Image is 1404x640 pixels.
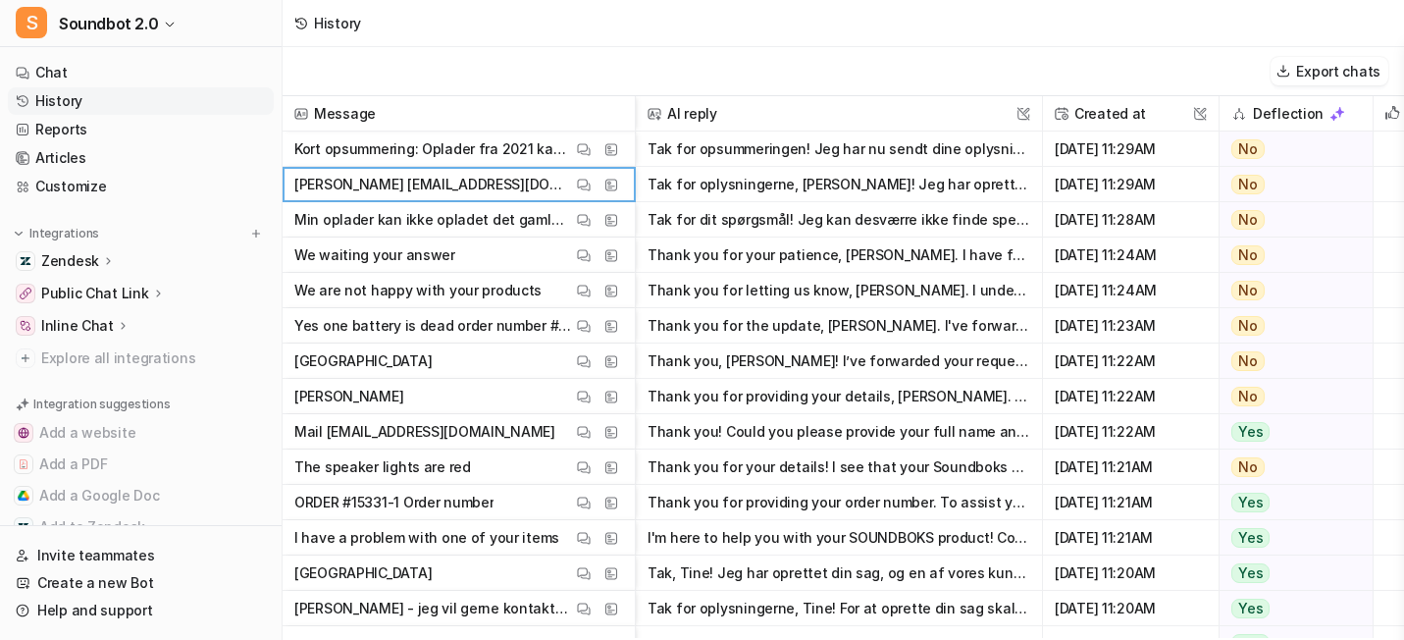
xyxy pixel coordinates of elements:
p: Mail [EMAIL_ADDRESS][DOMAIN_NAME] [294,414,555,450]
span: Yes [1231,493,1270,512]
span: No [1231,175,1265,194]
span: [DATE] 11:22AM [1051,414,1211,450]
button: Export chats [1271,57,1388,85]
p: Integration suggestions [33,396,170,413]
button: Tak for oplysningerne, Tine! For at oprette din sag skal jeg også vide, hvilket land du bor i. Må... [648,591,1030,626]
button: No [1220,450,1360,485]
span: [DATE] 11:21AM [1051,520,1211,556]
span: [DATE] 11:29AM [1051,132,1211,167]
p: The speaker lights are red [294,450,471,485]
p: Integrations [29,226,99,241]
span: Explore all integrations [41,343,266,374]
span: No [1231,245,1265,265]
a: Explore all integrations [8,345,274,372]
span: [DATE] 11:21AM [1051,450,1211,485]
button: Thank you for letting us know, [PERSON_NAME]. I understand your frustration and have forwarded yo... [648,273,1030,308]
span: [DATE] 11:22AM [1051,379,1211,414]
button: Add to ZendeskAdd to Zendesk [8,511,274,543]
img: Public Chat Link [20,288,31,299]
p: Public Chat Link [41,284,149,303]
span: AI reply [644,96,1034,132]
img: menu_add.svg [249,227,263,240]
button: No [1220,308,1360,344]
span: Yes [1231,563,1270,583]
button: No [1220,132,1360,167]
button: Add a Google DocAdd a Google Doc [8,480,274,511]
button: I'm here to help you with your SOUNDBOKS product! Could you please tell me a bit more about the p... [648,520,1030,556]
a: Chat [8,59,274,86]
span: No [1231,351,1265,371]
img: Inline Chat [20,320,31,332]
button: Integrations [8,224,105,243]
img: Add a Google Doc [18,490,29,502]
button: Tak, Tine! Jeg har oprettet din sag, og en af vores kundeservicemedarbejdere vender tilbage til d... [648,556,1030,591]
span: [DATE] 11:21AM [1051,485,1211,520]
span: No [1231,139,1265,159]
img: expand menu [12,227,26,240]
button: Yes [1220,485,1360,520]
span: Yes [1231,599,1270,618]
button: Thank you for the update, [PERSON_NAME]. I've forwarded your request about the dead battery to ou... [648,308,1030,344]
span: Yes [1231,528,1270,548]
button: Yes [1220,591,1360,626]
img: Add a PDF [18,458,29,470]
span: Created at [1051,96,1211,132]
button: Yes [1220,556,1360,591]
p: We are not happy with your products [294,273,542,308]
a: Invite teammates [8,542,274,569]
img: Zendesk [20,255,31,267]
a: Articles [8,144,274,172]
a: Create a new Bot [8,569,274,597]
p: Yes one battery is dead order number #18305-1 [294,308,572,344]
button: No [1220,379,1360,414]
span: [DATE] 11:29AM [1051,167,1211,202]
span: [DATE] 11:20AM [1051,591,1211,626]
p: Zendesk [41,251,99,271]
span: No [1231,457,1265,477]
button: No [1220,344,1360,379]
button: Thank you for your details! I see that your Soundboks speaker is showing red lights. Unfortunatel... [648,450,1030,485]
button: Tak for opsummeringen! Jeg har nu sendt dine oplysninger og beskrivelse videre til vores kundeser... [648,132,1030,167]
span: [DATE] 11:20AM [1051,556,1211,591]
img: Add a website [18,427,29,439]
button: No [1220,273,1360,308]
button: Yes [1220,520,1360,556]
a: Reports [8,116,274,143]
span: [DATE] 11:22AM [1051,344,1211,379]
p: [PERSON_NAME] [294,379,403,414]
span: Soundbot 2.0 [59,10,158,37]
button: Thank you, [PERSON_NAME]! I’ve forwarded your request to our support team. One of our agents will... [648,344,1030,379]
span: No [1231,316,1265,336]
button: Yes [1220,414,1360,450]
p: I have a problem with one of your items [294,520,559,556]
button: No [1220,167,1360,202]
p: Inline Chat [41,316,114,336]
img: explore all integrations [16,348,35,368]
button: No [1220,238,1360,273]
img: Add to Zendesk [18,521,29,533]
p: [PERSON_NAME] - jeg vil gerne kontaktes telefonisk på 0045 21586091 tak [EMAIL_ADDRESS][DOMAIN_NAME] [294,591,572,626]
button: Thank you for providing your order number. To assist you further, could you please share: - Your ... [648,485,1030,520]
button: Tak for oplysningerne, [PERSON_NAME]! Jeg har oprettet en sag til vores kundeservice. En af vores... [648,167,1030,202]
button: No [1220,202,1360,238]
button: Add a websiteAdd a website [8,417,274,449]
button: Thank you for providing your details, [PERSON_NAME]. I have forwarded your request to our support... [648,379,1030,414]
a: Customize [8,173,274,200]
a: History [8,87,274,115]
button: Thank you for your patience, [PERSON_NAME]. I have forwarded all your details and concerns to our... [648,238,1030,273]
p: Min oplader kan ikke opladet det gamle batteri. Så købte jeg et nyt batteri og oplader til, men o... [294,202,572,238]
button: Add a PDFAdd a PDF [8,449,274,480]
p: We waiting your answer [294,238,455,273]
button: Thank you! Could you please provide your full name and the country you are located in? Once I hav... [648,414,1030,450]
a: Help and support [8,597,274,624]
p: ORDER #15331-1 Order number [294,485,494,520]
span: S [16,7,47,38]
span: Message [290,96,627,132]
p: Kort opsummering: Oplader fra 2021 kan ikke oplade batteri fra 2021 [294,132,572,167]
span: No [1231,210,1265,230]
span: Yes [1231,422,1270,442]
span: [DATE] 11:23AM [1051,308,1211,344]
h2: Deflection [1253,96,1324,132]
span: No [1231,281,1265,300]
span: No [1231,387,1265,406]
